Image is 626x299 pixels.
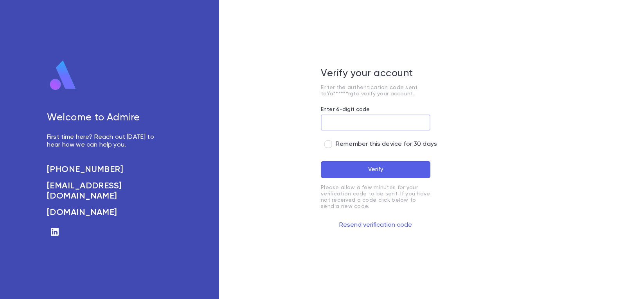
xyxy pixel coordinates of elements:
[321,68,430,80] h5: Verify your account
[47,165,163,175] a: [PHONE_NUMBER]
[47,208,163,218] a: [DOMAIN_NAME]
[47,181,163,201] a: [EMAIL_ADDRESS][DOMAIN_NAME]
[47,133,163,149] p: First time here? Reach out [DATE] to hear how we can help you.
[321,161,430,178] button: Verify
[336,140,437,148] span: Remember this device for 30 days
[321,84,430,97] p: Enter the authentication code sent to Ya******rg to verify your account.
[47,112,163,124] h5: Welcome to Admire
[321,219,430,231] button: Resend verification code
[321,184,430,209] p: Please allow a few minutes for your verification code to be sent. If you have not received a code...
[47,60,79,91] img: logo
[321,106,370,113] label: Enter 6-digit code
